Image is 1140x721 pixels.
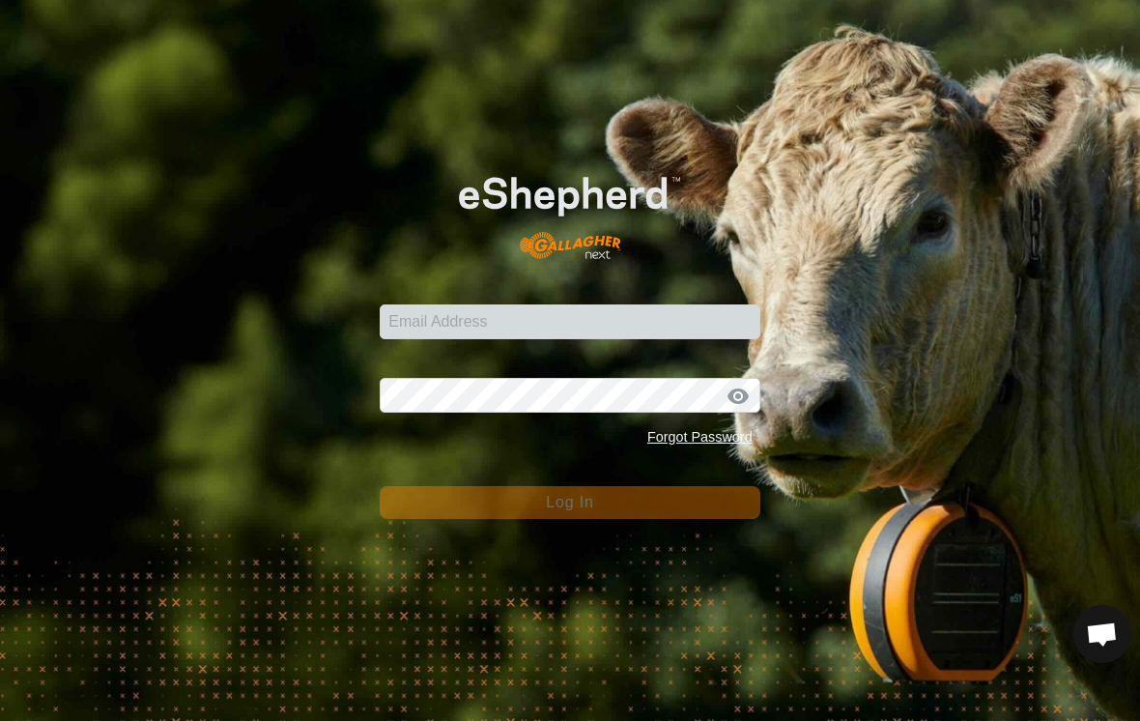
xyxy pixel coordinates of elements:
button: Log In [380,486,759,519]
a: Forgot Password [647,429,753,445]
img: E-shepherd Logo [418,145,723,274]
span: Log In [546,494,593,510]
input: Email Address [380,304,759,339]
a: Open chat [1073,605,1131,663]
